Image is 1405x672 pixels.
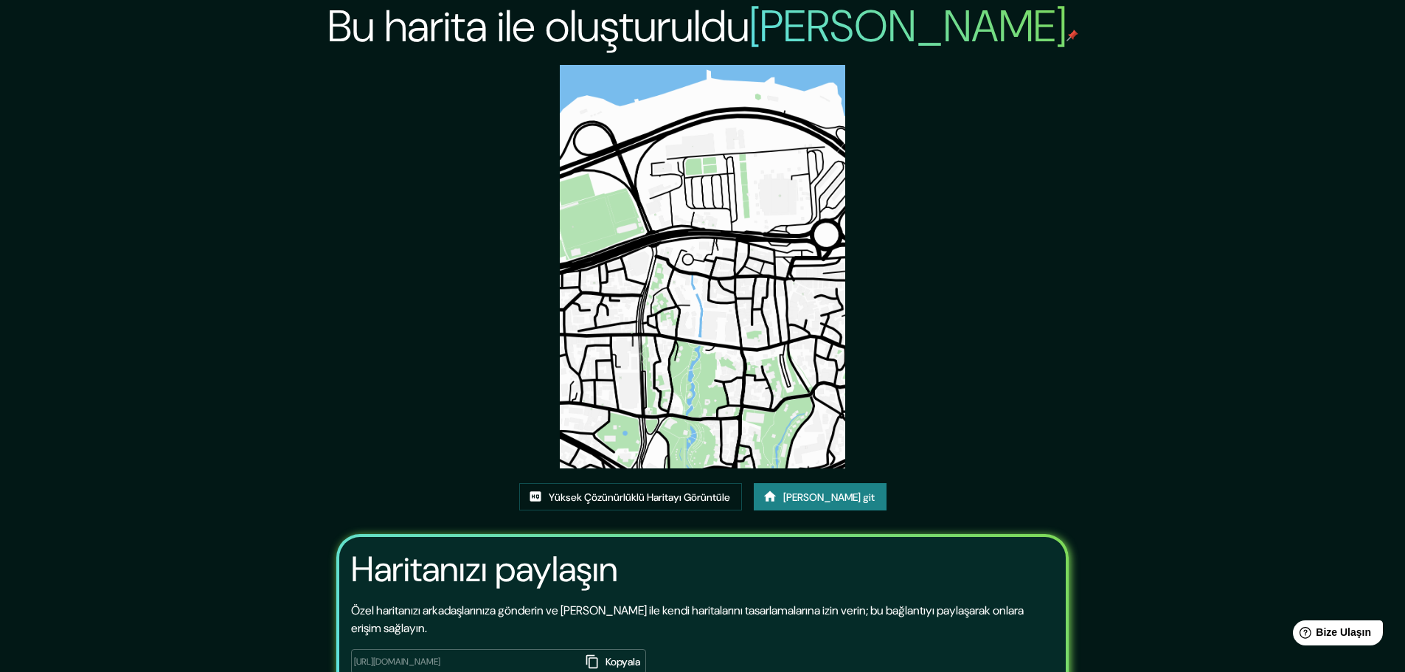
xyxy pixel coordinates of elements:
img: created-map [560,65,844,468]
a: Yüksek Çözünürlüklü Haritayı Görüntüle [519,483,742,511]
img: mappin-pin [1066,30,1078,41]
font: Kopyala [606,656,640,669]
font: Haritanızı paylaşın [351,546,618,592]
font: Yüksek Çözünürlüklü Haritayı Görüntüle [549,491,730,504]
font: Özel haritanızı arkadaşlarınıza gönderin ve [PERSON_NAME] ile kendi haritalarını tasarlamalarına ... [351,603,1024,636]
a: [PERSON_NAME] git [754,483,887,511]
font: [PERSON_NAME] git [783,491,875,504]
iframe: Yardım widget başlatıcısı [1274,614,1389,656]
